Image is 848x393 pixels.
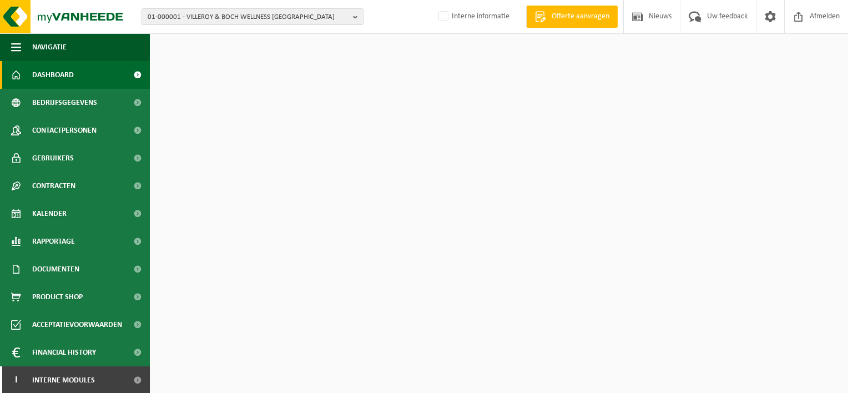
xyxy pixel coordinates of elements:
[32,228,75,255] span: Rapportage
[32,283,83,311] span: Product Shop
[32,200,67,228] span: Kalender
[32,89,97,117] span: Bedrijfsgegevens
[142,8,364,25] button: 01-000001 - VILLEROY & BOCH WELLNESS [GEOGRAPHIC_DATA]
[32,311,122,339] span: Acceptatievoorwaarden
[148,9,349,26] span: 01-000001 - VILLEROY & BOCH WELLNESS [GEOGRAPHIC_DATA]
[549,11,612,22] span: Offerte aanvragen
[32,255,79,283] span: Documenten
[436,8,509,25] label: Interne informatie
[32,339,96,366] span: Financial History
[32,172,75,200] span: Contracten
[32,144,74,172] span: Gebruikers
[32,61,74,89] span: Dashboard
[32,33,67,61] span: Navigatie
[32,117,97,144] span: Contactpersonen
[526,6,618,28] a: Offerte aanvragen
